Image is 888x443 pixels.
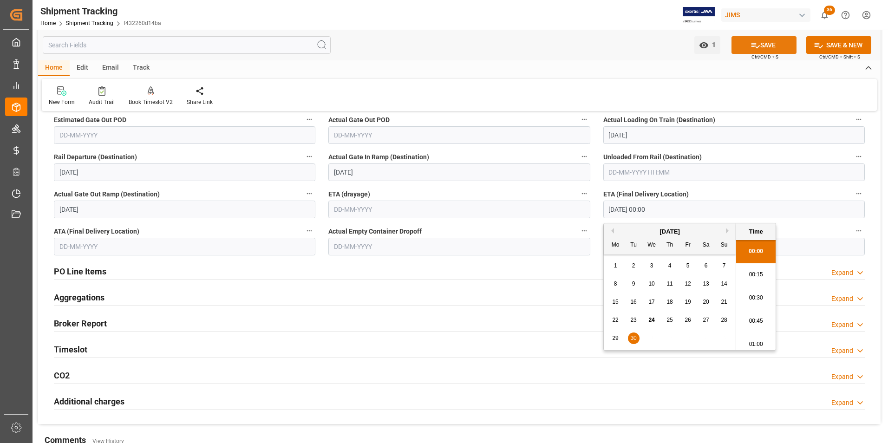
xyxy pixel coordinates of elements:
span: ETA (drayage) [328,189,370,199]
span: ATA (Final Delivery Location) [54,227,139,236]
div: Choose Tuesday, September 16th, 2025 [628,296,640,308]
button: Actual Empty Container Dropoff [578,225,590,237]
li: 00:45 [736,310,776,333]
div: Choose Wednesday, September 24th, 2025 [646,314,658,326]
a: Home [40,20,56,26]
div: Email [95,60,126,76]
div: Expand [831,398,853,408]
span: 9 [632,280,635,287]
input: DD-MM-YYYY [328,238,590,255]
div: Choose Friday, September 26th, 2025 [682,314,694,326]
span: 1 [709,41,716,48]
div: Choose Saturday, September 6th, 2025 [700,260,712,272]
div: Choose Saturday, September 13th, 2025 [700,278,712,290]
div: Edit [70,60,95,76]
div: Choose Sunday, September 21st, 2025 [718,296,730,308]
div: Choose Thursday, September 25th, 2025 [664,314,676,326]
span: 21 [721,299,727,305]
div: Choose Friday, September 12th, 2025 [682,278,694,290]
button: ETA (Final Delivery Location) [853,188,865,200]
div: Choose Friday, September 5th, 2025 [682,260,694,272]
button: Actual Gate In Ramp (Destination) [578,150,590,163]
button: Estimated Gate Out POD [303,113,315,125]
span: 17 [648,299,654,305]
input: Search Fields [43,36,331,54]
div: Track [126,60,157,76]
span: Actual Gate In Ramp (Destination) [328,152,429,162]
span: 3 [650,262,653,269]
span: Actual Gate Out POD [328,115,390,125]
div: Choose Sunday, September 7th, 2025 [718,260,730,272]
button: Next Month [726,228,731,234]
span: 14 [721,280,727,287]
div: Choose Friday, September 19th, 2025 [682,296,694,308]
h2: CO2 [54,369,70,382]
div: Time [738,227,773,236]
div: Choose Thursday, September 18th, 2025 [664,296,676,308]
div: Choose Thursday, September 4th, 2025 [664,260,676,272]
div: Expand [831,268,853,278]
div: Choose Saturday, September 20th, 2025 [700,296,712,308]
div: Choose Monday, September 22nd, 2025 [610,314,621,326]
span: 19 [685,299,691,305]
span: 28 [721,317,727,323]
button: SAVE & NEW [806,36,871,54]
div: Expand [831,372,853,382]
div: Audit Trail [89,98,115,106]
span: 8 [614,280,617,287]
div: Choose Monday, September 15th, 2025 [610,296,621,308]
div: Book Timeslot V2 [129,98,173,106]
span: 12 [685,280,691,287]
div: month 2025-09 [607,257,733,347]
input: DD-MM-YYYY [54,201,315,218]
div: Th [664,240,676,251]
div: Home [38,60,70,76]
span: 29 [612,335,618,341]
img: Exertis%20JAM%20-%20Email%20Logo.jpg_1722504956.jpg [683,7,715,23]
span: Ctrl/CMD + Shift + S [819,53,860,60]
span: 18 [666,299,673,305]
button: Previous Month [608,228,614,234]
div: Mo [610,240,621,251]
span: 30 [630,335,636,341]
span: 36 [824,6,835,15]
h2: Additional charges [54,395,124,408]
span: 20 [703,299,709,305]
div: Choose Sunday, September 28th, 2025 [718,314,730,326]
button: Actual Gate Out Ramp (Destination) [303,188,315,200]
span: 25 [666,317,673,323]
span: 15 [612,299,618,305]
span: Actual Empty Container Dropoff [328,227,422,236]
button: Actual Loading On Train (Destination) [853,113,865,125]
span: 16 [630,299,636,305]
div: Fr [682,240,694,251]
span: 24 [648,317,654,323]
span: 11 [666,280,673,287]
span: 26 [685,317,691,323]
input: DD-MM-YYYY [54,126,315,144]
div: Choose Saturday, September 27th, 2025 [700,314,712,326]
span: Ctrl/CMD + S [751,53,778,60]
div: Choose Tuesday, September 9th, 2025 [628,278,640,290]
button: ETA (drayage) [578,188,590,200]
div: Expand [831,320,853,330]
div: Choose Wednesday, September 3rd, 2025 [646,260,658,272]
div: Sa [700,240,712,251]
span: Unloaded From Rail (Destination) [603,152,702,162]
span: Actual Loading On Train (Destination) [603,115,715,125]
button: Rail Departure (Destination) [303,150,315,163]
span: 4 [668,262,672,269]
div: Choose Monday, September 1st, 2025 [610,260,621,272]
input: DD-MM-YYYY [328,163,590,181]
div: Choose Monday, September 8th, 2025 [610,278,621,290]
div: Choose Monday, September 29th, 2025 [610,332,621,344]
div: [DATE] [604,227,736,236]
div: Choose Thursday, September 11th, 2025 [664,278,676,290]
div: Choose Sunday, September 14th, 2025 [718,278,730,290]
span: 5 [686,262,690,269]
span: 27 [703,317,709,323]
span: 2 [632,262,635,269]
span: Estimated Gate Out POD [54,115,126,125]
button: ATA (Final Delivery Location) [303,225,315,237]
div: New Form [49,98,75,106]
